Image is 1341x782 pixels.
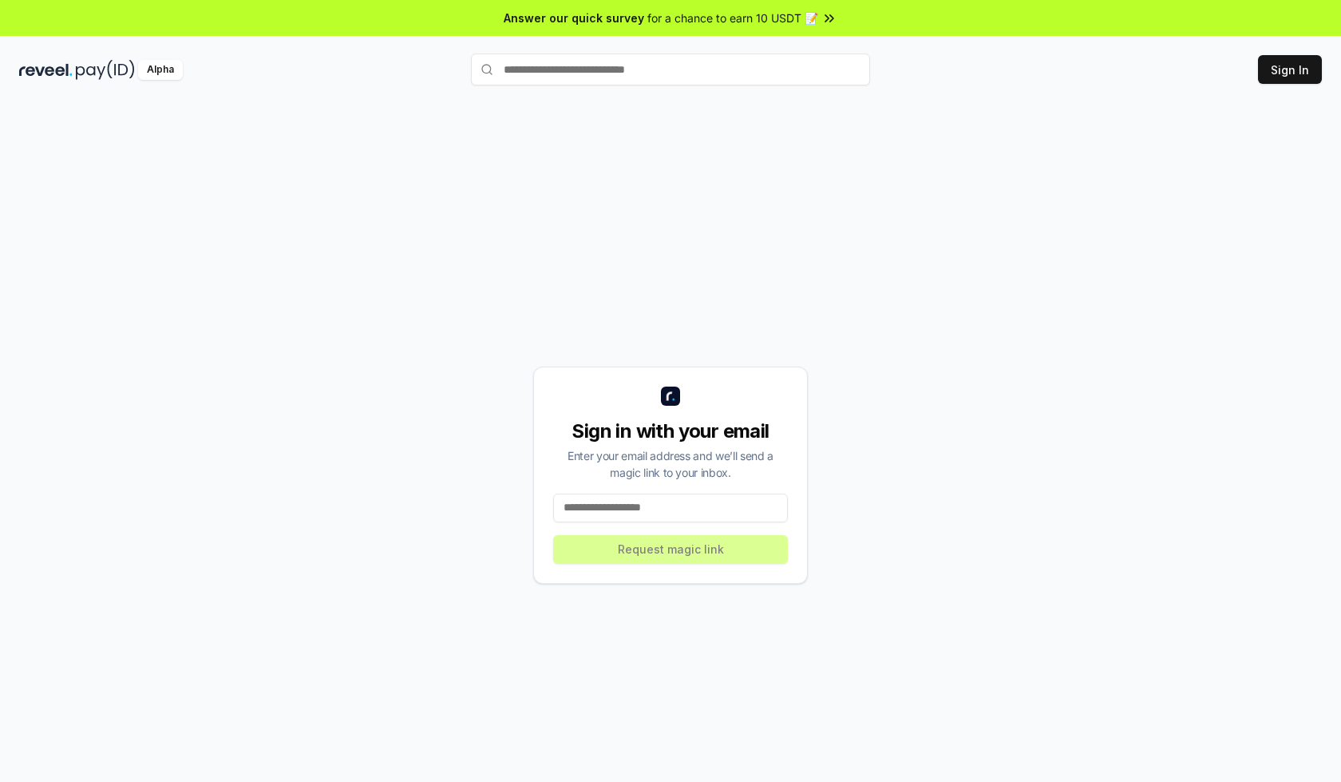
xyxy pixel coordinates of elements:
[647,10,818,26] span: for a chance to earn 10 USDT 📝
[553,447,788,481] div: Enter your email address and we’ll send a magic link to your inbox.
[76,60,135,80] img: pay_id
[504,10,644,26] span: Answer our quick survey
[1258,55,1322,84] button: Sign In
[138,60,183,80] div: Alpha
[661,387,680,406] img: logo_small
[19,60,73,80] img: reveel_dark
[553,419,788,444] div: Sign in with your email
